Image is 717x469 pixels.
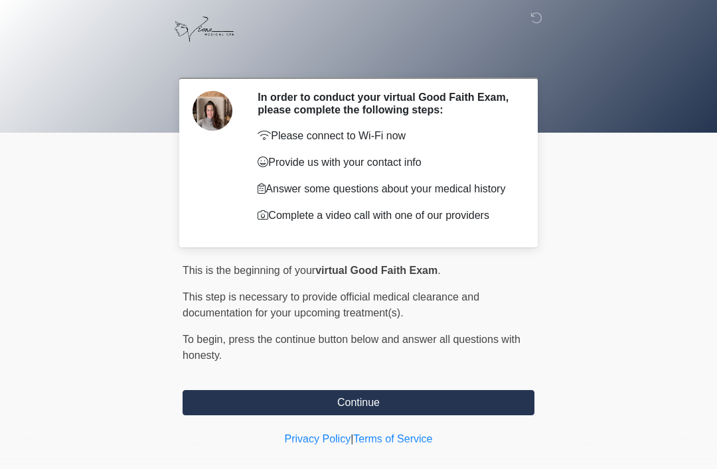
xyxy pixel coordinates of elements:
a: | [351,433,353,444]
img: Viona Medical Spa Logo [169,10,239,49]
p: Please connect to Wi-Fi now [258,128,515,144]
strong: virtual Good Faith Exam [315,265,438,276]
span: This step is necessary to provide official medical clearance and documentation for your upcoming ... [183,291,479,318]
h1: ‎ ‎ [173,48,544,72]
img: Agent Avatar [193,91,232,131]
span: This is the beginning of your [183,265,315,276]
span: To begin, [183,334,228,345]
span: press the continue button below and answer all questions with honesty. [183,334,520,361]
h2: In order to conduct your virtual Good Faith Exam, please complete the following steps: [258,91,515,116]
a: Terms of Service [353,433,432,444]
p: Provide us with your contact info [258,155,515,170]
p: Complete a video call with one of our providers [258,208,515,224]
a: Privacy Policy [285,433,351,444]
p: Answer some questions about your medical history [258,181,515,197]
span: . [438,265,440,276]
button: Continue [183,390,534,415]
